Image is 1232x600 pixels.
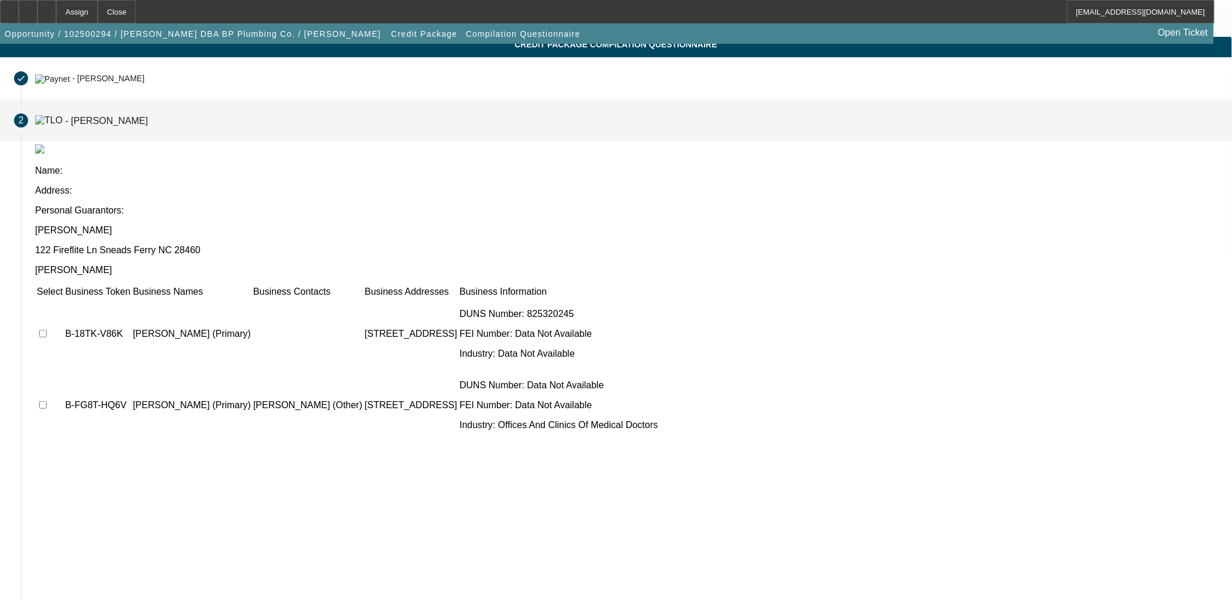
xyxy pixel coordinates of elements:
p: Industry: Offices And Clinics Of Medical Doctors [460,420,658,430]
span: Compilation Questionnaire [466,29,581,39]
img: TLO [35,115,63,126]
mat-icon: done [16,74,26,83]
p: [PERSON_NAME] [35,265,1218,275]
img: tlo.png [35,144,44,154]
p: DUNS Number: 825320245 [460,309,658,319]
p: FEI Number: Data Not Available [460,400,658,411]
button: Credit Package [388,23,460,44]
td: Business Information [459,286,658,298]
p: Personal Guarantors: [35,205,1218,216]
td: Business Names [132,286,251,298]
p: DUNS Number: Data Not Available [460,380,658,391]
p: 122 Fireflite Ln Sneads Ferry NC 28460 [35,245,1218,256]
span: Credit Package [391,29,457,39]
p: Address: [35,185,1218,196]
td: Business Addresses [364,286,458,298]
td: B-FG8T-HQ6V [64,370,131,440]
td: Select [36,286,63,298]
button: Compilation Questionnaire [463,23,584,44]
div: - [PERSON_NAME] [72,74,144,84]
p: [STREET_ADDRESS] [365,329,457,339]
td: B-18TK-V86K [64,299,131,369]
p: FEI Number: Data Not Available [460,329,658,339]
p: Industry: Data Not Available [460,349,658,359]
p: [PERSON_NAME] (Other) [253,400,363,411]
p: [PERSON_NAME] (Primary) [133,400,251,411]
span: Opportunity / 102500294 / [PERSON_NAME] DBA BP Plumbing Co. / [PERSON_NAME] [5,29,381,39]
p: [STREET_ADDRESS] [365,400,457,411]
span: Credit Package Compilation Questionnaire [9,40,1223,49]
img: Paynet [35,74,70,84]
p: Name: [35,165,1218,176]
span: 2 [19,115,24,126]
p: [PERSON_NAME] [35,225,1218,236]
div: - [PERSON_NAME] [65,115,148,125]
p: [PERSON_NAME] (Primary) [133,329,251,339]
td: Business Token [64,286,131,298]
td: Business Contacts [253,286,363,298]
a: Open Ticket [1154,23,1213,43]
